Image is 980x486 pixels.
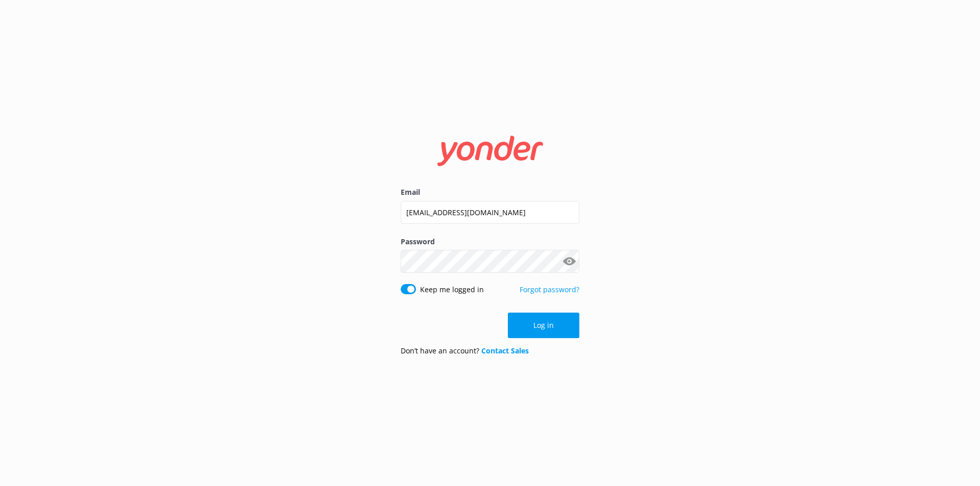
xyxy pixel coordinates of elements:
[401,345,529,356] p: Don’t have an account?
[481,346,529,355] a: Contact Sales
[508,313,579,338] button: Log in
[401,187,579,198] label: Email
[520,285,579,294] a: Forgot password?
[401,201,579,224] input: user@emailaddress.com
[420,284,484,295] label: Keep me logged in
[559,251,579,272] button: Show password
[401,236,579,247] label: Password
